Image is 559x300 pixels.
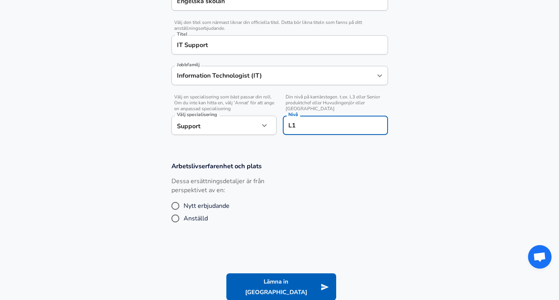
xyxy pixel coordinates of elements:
[177,62,200,67] label: Jobbfamilj
[171,20,388,31] span: Välj den titel som närmast liknar din officiella titel. Detta bör likna titeln som fanns på ditt ...
[175,39,384,51] input: Mjukvaruingenjör
[171,177,277,195] label: Dessa ersättningsdetaljer är från perspektivet av en:
[528,245,552,269] div: Öppna chatt
[171,116,259,135] div: Support
[175,69,373,82] input: Mjukvaruingenjör
[286,119,384,131] input: L3
[184,214,208,223] span: Anställd
[171,162,388,171] h3: Arbetslivserfarenhet och plats
[288,112,298,117] label: Nivå
[171,94,277,112] span: Välj en specialisering som bäst passar din roll. Om du inte kan hitta en, välj 'Annat' för att an...
[283,94,388,112] span: Din nivå på karriärstegen. t.ex. L3 eller Senior produktchef eller Huvudingenjör eller [GEOGRAPHI...
[177,112,217,117] label: Välj specialisering
[177,32,187,36] label: Titel
[184,201,229,211] span: Nytt erbjudande
[374,70,385,81] button: Open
